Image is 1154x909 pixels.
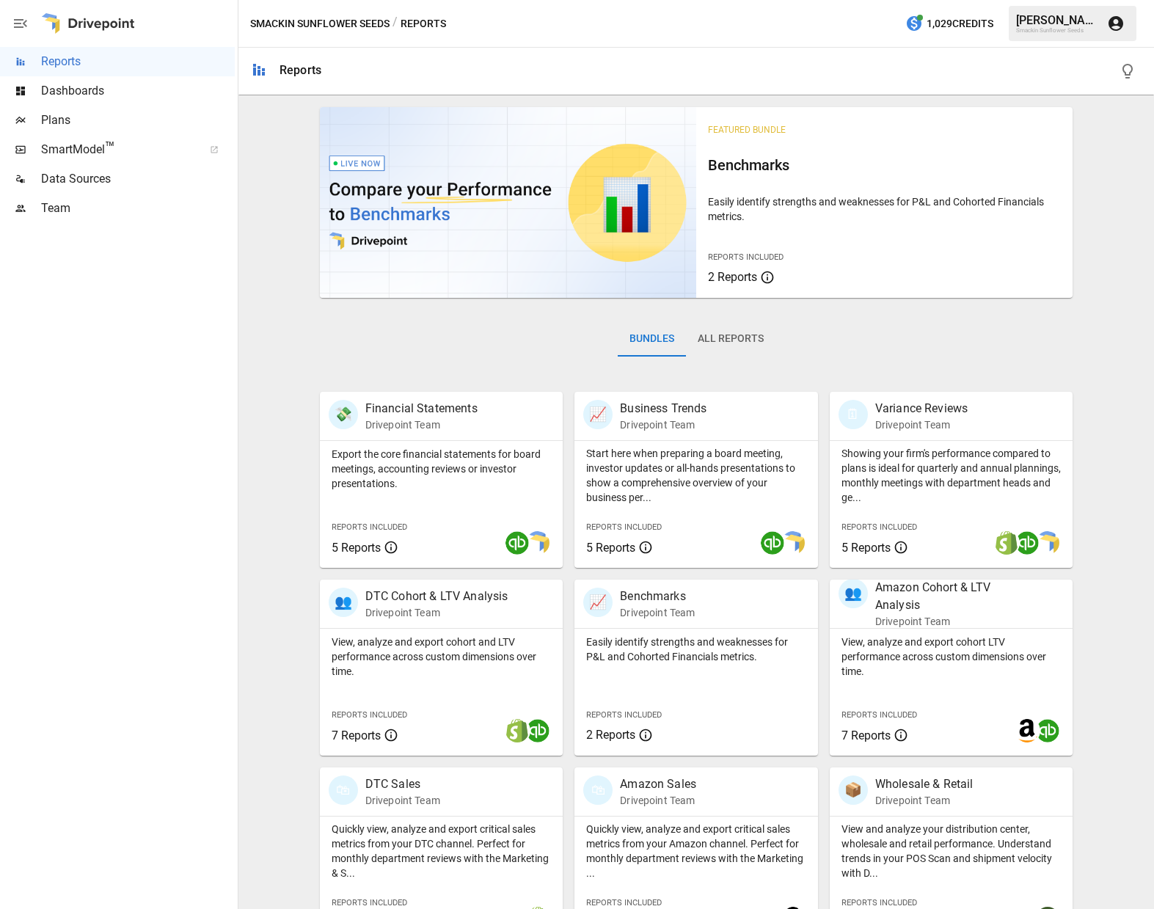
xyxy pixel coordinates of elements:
p: Wholesale & Retail [875,775,974,793]
img: quickbooks [526,719,549,742]
p: Easily identify strengths and weaknesses for P&L and Cohorted Financials metrics. [586,635,806,664]
p: Drivepoint Team [875,417,968,432]
span: Reports Included [586,522,662,532]
div: 📦 [839,775,868,805]
span: Plans [41,112,235,129]
div: 👥 [329,588,358,617]
img: video thumbnail [320,107,696,298]
span: Reports Included [586,710,662,720]
span: SmartModel [41,141,194,158]
span: 2 Reports [586,728,635,742]
button: Bundles [618,321,686,357]
div: 🗓 [839,400,868,429]
img: quickbooks [505,531,529,555]
div: 👥 [839,579,868,608]
div: [PERSON_NAME] [1016,13,1098,27]
span: Reports Included [332,522,407,532]
span: ™ [105,139,115,157]
p: Benchmarks [620,588,695,605]
p: Business Trends [620,400,706,417]
span: Reports Included [841,522,917,532]
div: 📈 [583,400,613,429]
img: smart model [526,531,549,555]
button: All Reports [686,321,775,357]
img: quickbooks [1015,531,1039,555]
span: Featured Bundle [708,125,786,135]
p: Drivepoint Team [620,793,696,808]
span: 5 Reports [841,541,891,555]
span: Reports Included [332,898,407,908]
span: Reports [41,53,235,70]
img: quickbooks [761,531,784,555]
div: 🛍 [583,775,613,805]
span: 2 Reports [708,270,757,284]
p: Quickly view, analyze and export critical sales metrics from your DTC channel. Perfect for monthl... [332,822,552,880]
p: DTC Cohort & LTV Analysis [365,588,508,605]
span: Data Sources [41,170,235,188]
span: 5 Reports [332,541,381,555]
img: amazon [1015,719,1039,742]
button: Smackin Sunflower Seeds [250,15,390,33]
img: quickbooks [1036,719,1059,742]
p: Showing your firm's performance compared to plans is ideal for quarterly and annual plannings, mo... [841,446,1062,505]
span: 1,029 Credits [927,15,993,33]
img: smart model [1036,531,1059,555]
h6: Benchmarks [708,153,1061,177]
span: Reports Included [841,898,917,908]
div: 📈 [583,588,613,617]
span: Reports Included [332,710,407,720]
div: 💸 [329,400,358,429]
span: Reports Included [586,898,662,908]
p: Easily identify strengths and weaknesses for P&L and Cohorted Financials metrics. [708,194,1061,224]
span: 7 Reports [841,729,891,742]
p: Export the core financial statements for board meetings, accounting reviews or investor presentat... [332,447,552,491]
p: DTC Sales [365,775,440,793]
p: Financial Statements [365,400,478,417]
span: 7 Reports [332,729,381,742]
span: Dashboards [41,82,235,100]
img: smart model [781,531,805,555]
p: Drivepoint Team [365,417,478,432]
p: View, analyze and export cohort LTV performance across custom dimensions over time. [841,635,1062,679]
p: Quickly view, analyze and export critical sales metrics from your Amazon channel. Perfect for mon... [586,822,806,880]
img: shopify [995,531,1018,555]
p: Variance Reviews [875,400,968,417]
p: Drivepoint Team [620,605,695,620]
button: 1,029Credits [899,10,999,37]
p: Drivepoint Team [365,605,508,620]
span: Reports Included [708,252,784,262]
p: Drivepoint Team [875,793,974,808]
div: / [392,15,398,33]
p: Amazon Sales [620,775,696,793]
img: shopify [505,719,529,742]
div: 🛍 [329,775,358,805]
p: Amazon Cohort & LTV Analysis [875,579,1026,614]
div: Reports [280,63,321,77]
p: Drivepoint Team [620,417,706,432]
p: View, analyze and export cohort and LTV performance across custom dimensions over time. [332,635,552,679]
p: Drivepoint Team [365,793,440,808]
span: 5 Reports [586,541,635,555]
p: Start here when preparing a board meeting, investor updates or all-hands presentations to show a ... [586,446,806,505]
p: View and analyze your distribution center, wholesale and retail performance. Understand trends in... [841,822,1062,880]
p: Drivepoint Team [875,614,1026,629]
span: Reports Included [841,710,917,720]
span: Team [41,200,235,217]
div: Smackin Sunflower Seeds [1016,27,1098,34]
